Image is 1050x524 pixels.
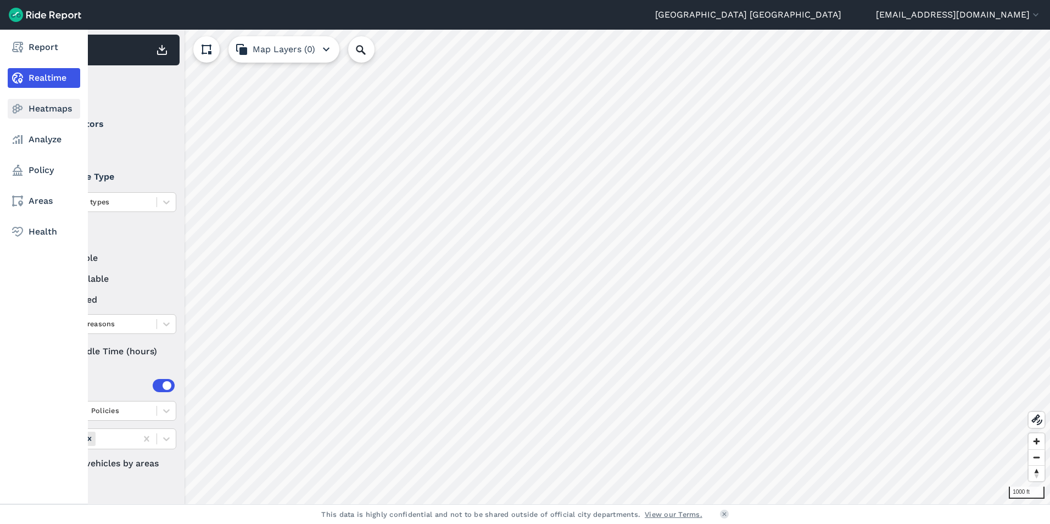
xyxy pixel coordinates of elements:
[44,221,175,252] summary: Status
[8,222,80,242] a: Health
[348,36,392,63] input: Search Location or Vehicles
[44,457,176,470] label: Filter vehicles by areas
[1009,487,1045,499] div: 1000 ft
[44,109,175,140] summary: Operators
[876,8,1041,21] button: [EMAIL_ADDRESS][DOMAIN_NAME]
[8,191,80,211] a: Areas
[35,30,1050,504] canvas: Map
[228,36,339,63] button: Map Layers (0)
[1029,465,1045,481] button: Reset bearing to north
[8,37,80,57] a: Report
[645,509,702,520] a: View our Terms.
[8,160,80,180] a: Policy
[44,272,176,286] label: unavailable
[8,130,80,149] a: Analyze
[8,68,80,88] a: Realtime
[1029,449,1045,465] button: Zoom out
[83,432,96,445] div: Remove Areas (6)
[1029,433,1045,449] button: Zoom in
[8,99,80,119] a: Heatmaps
[44,370,175,401] summary: Areas
[59,379,175,392] div: Areas
[44,252,176,265] label: available
[44,342,176,361] div: Idle Time (hours)
[44,293,176,306] label: reserved
[9,8,81,22] img: Ride Report
[44,161,175,192] summary: Vehicle Type
[655,8,841,21] a: [GEOGRAPHIC_DATA] [GEOGRAPHIC_DATA]
[44,140,176,153] label: Lime
[40,70,180,104] div: Filter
